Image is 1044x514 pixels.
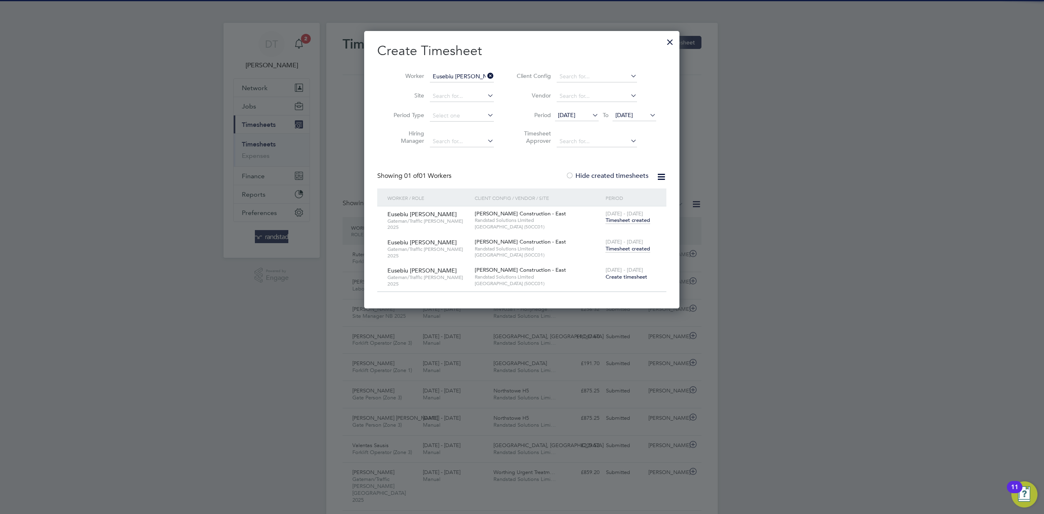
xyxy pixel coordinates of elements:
span: Gateman/Traffic [PERSON_NAME] 2025 [387,218,469,230]
span: [DATE] [615,111,633,119]
input: Select one [430,110,494,122]
span: [PERSON_NAME] Construction - East [475,266,566,273]
input: Search for... [430,136,494,147]
span: Eusebiu [PERSON_NAME] [387,239,457,246]
input: Search for... [557,71,637,82]
span: Eusebiu [PERSON_NAME] [387,210,457,218]
label: Period [514,111,551,119]
span: 01 of [404,172,419,180]
label: Hiring Manager [387,130,424,144]
label: Client Config [514,72,551,80]
span: To [600,110,611,120]
input: Search for... [557,91,637,102]
span: [DATE] - [DATE] [606,210,643,217]
label: Site [387,92,424,99]
label: Vendor [514,92,551,99]
h2: Create Timesheet [377,42,666,60]
input: Search for... [430,71,494,82]
div: Showing [377,172,453,180]
span: [GEOGRAPHIC_DATA] (50CC01) [475,252,602,258]
span: [GEOGRAPHIC_DATA] (50CC01) [475,224,602,230]
span: Timesheet created [606,245,650,253]
label: Timesheet Approver [514,130,551,144]
span: [PERSON_NAME] Construction - East [475,238,566,245]
input: Search for... [557,136,637,147]
button: Open Resource Center, 11 new notifications [1011,481,1037,507]
label: Worker [387,72,424,80]
span: Eusebiu [PERSON_NAME] [387,267,457,274]
span: Randstad Solutions Limited [475,217,602,224]
span: [DATE] - [DATE] [606,266,643,273]
span: Timesheet created [606,217,650,224]
span: [DATE] [558,111,575,119]
div: Client Config / Vendor / Site [473,188,604,207]
div: Worker / Role [385,188,473,207]
span: Gateman/Traffic [PERSON_NAME] 2025 [387,246,469,259]
span: Randstad Solutions Limited [475,246,602,252]
label: Hide created timesheets [566,172,648,180]
div: 11 [1011,487,1018,498]
span: Create timesheet [606,273,647,280]
span: Randstad Solutions Limited [475,274,602,280]
div: Period [604,188,658,207]
span: Gateman/Traffic [PERSON_NAME] 2025 [387,274,469,287]
span: [PERSON_NAME] Construction - East [475,210,566,217]
input: Search for... [430,91,494,102]
label: Period Type [387,111,424,119]
span: [DATE] - [DATE] [606,238,643,245]
span: 01 Workers [404,172,451,180]
span: [GEOGRAPHIC_DATA] (50CC01) [475,280,602,287]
